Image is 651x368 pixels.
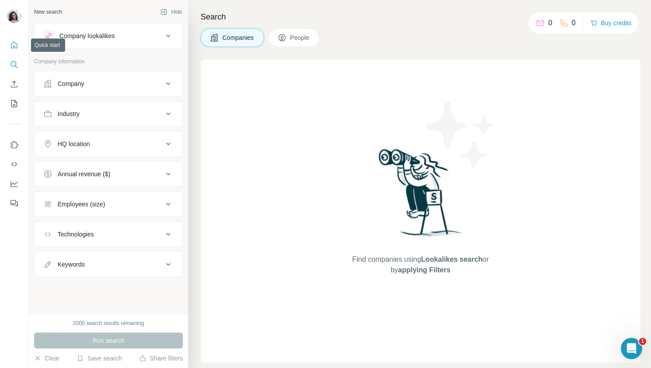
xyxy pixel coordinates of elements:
button: Annual revenue ($) [35,163,182,185]
button: Enrich CSV [7,76,21,92]
span: 1 [639,338,646,345]
img: Surfe Illustration - Woman searching with binoculars [375,147,467,245]
button: Save search [77,354,122,363]
button: Use Surfe API [7,156,21,172]
button: Hide [154,5,188,19]
button: Clear [34,354,59,363]
h4: Search [201,11,640,23]
img: Avatar [7,9,21,23]
button: Keywords [35,254,182,275]
button: HQ location [35,133,182,155]
div: Annual revenue ($) [58,170,110,178]
div: Employees (size) [58,200,105,209]
button: Employees (size) [35,194,182,215]
button: Feedback [7,195,21,211]
span: People [290,33,310,42]
button: Quick start [7,37,21,53]
div: Industry [58,109,80,118]
button: Technologies [35,224,182,245]
p: 0 [572,18,576,28]
span: applying Filters [398,266,450,274]
span: Companies [222,33,255,42]
button: Company [35,73,182,94]
div: Company lookalikes [59,31,115,40]
button: Search [7,57,21,73]
button: Industry [35,103,182,124]
img: Surfe Illustration - Stars [421,95,500,174]
button: My lists [7,96,21,112]
span: Lookalikes search [421,256,483,263]
div: Keywords [58,260,85,269]
iframe: Intercom live chat [621,338,642,359]
button: Buy credits [590,17,632,29]
span: Find companies using or by [349,254,491,275]
button: Dashboard [7,176,21,192]
div: 2000 search results remaining [73,319,144,327]
div: New search [34,8,62,16]
div: Technologies [58,230,94,239]
p: Company information [34,58,183,66]
p: 0 [548,18,552,28]
button: Share filters [139,354,183,363]
button: Company lookalikes [35,25,182,46]
button: Use Surfe on LinkedIn [7,137,21,153]
div: HQ location [58,139,90,148]
div: Company [58,79,84,88]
